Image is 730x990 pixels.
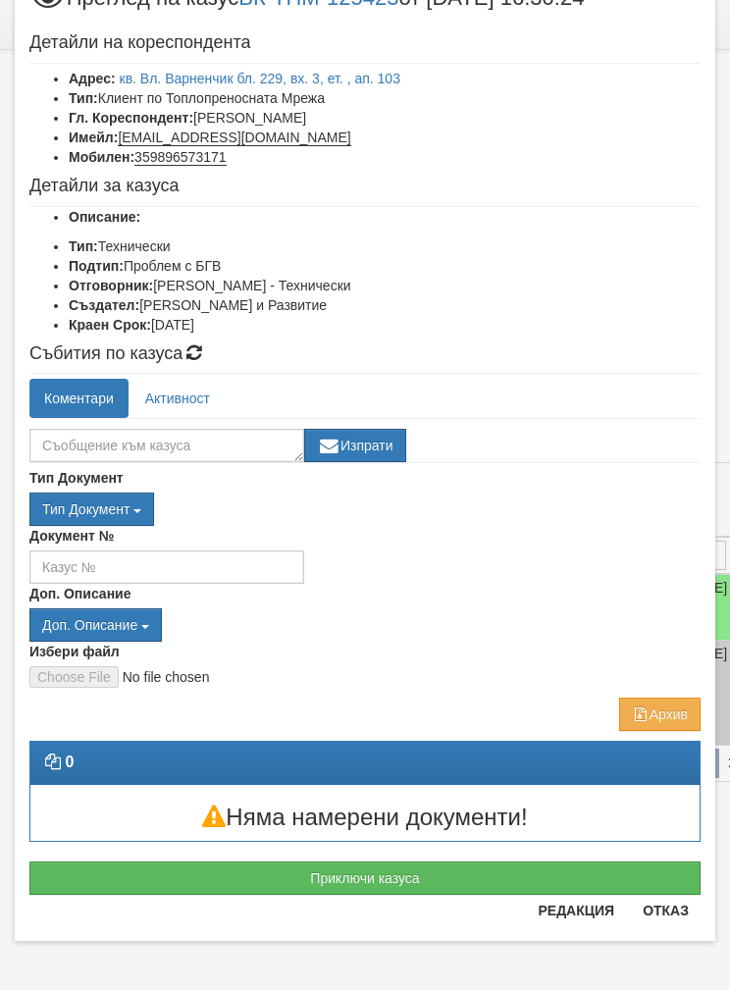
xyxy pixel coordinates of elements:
[29,642,120,661] label: Избери файл
[29,33,701,53] h4: Детайли на кореспондента
[69,130,118,145] b: Имейл:
[29,584,130,603] label: Доп. Описание
[29,608,701,642] div: Двоен клик, за изчистване на избраната стойност.
[29,493,701,526] div: Двоен клик, за изчистване на избраната стойност.
[304,429,406,462] button: Изпрати
[631,895,701,926] button: Отказ
[69,295,701,315] li: [PERSON_NAME] и Развитие
[69,108,701,128] li: [PERSON_NAME]
[29,493,154,526] button: Тип Документ
[42,617,137,633] span: Доп. Описание
[526,895,626,926] button: Редакция
[29,550,304,584] input: Казус №
[130,379,225,418] a: Активност
[69,238,98,254] b: Тип:
[69,236,701,256] li: Технически
[69,110,193,126] b: Гл. Кореспондент:
[69,209,140,225] b: Описание:
[69,88,701,108] li: Клиент по Топлопреносната Мрежа
[29,608,162,642] button: Доп. Описание
[29,861,701,895] button: Приключи казуса
[29,468,124,488] label: Тип Документ
[69,297,139,313] b: Създател:
[69,315,701,335] li: [DATE]
[42,501,130,517] span: Тип Документ
[619,698,701,731] button: Архив
[29,379,129,418] a: Коментари
[69,278,153,293] b: Отговорник:
[69,276,701,295] li: [PERSON_NAME] - Технически
[30,805,700,830] h3: Няма намерени документи!
[69,258,124,274] b: Подтип:
[65,754,74,770] strong: 0
[29,344,701,364] h4: Събития по казуса
[120,71,400,86] a: кв. Вл. Варненчик бл. 229, вх. 3, ет. , ап. 103
[29,526,114,546] label: Документ №
[69,149,134,165] b: Мобилен:
[69,317,151,333] b: Краен Срок:
[29,177,701,196] h4: Детайли за казуса
[69,256,701,276] li: Проблем с БГВ
[69,90,98,106] b: Тип:
[69,71,116,86] b: Адрес:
